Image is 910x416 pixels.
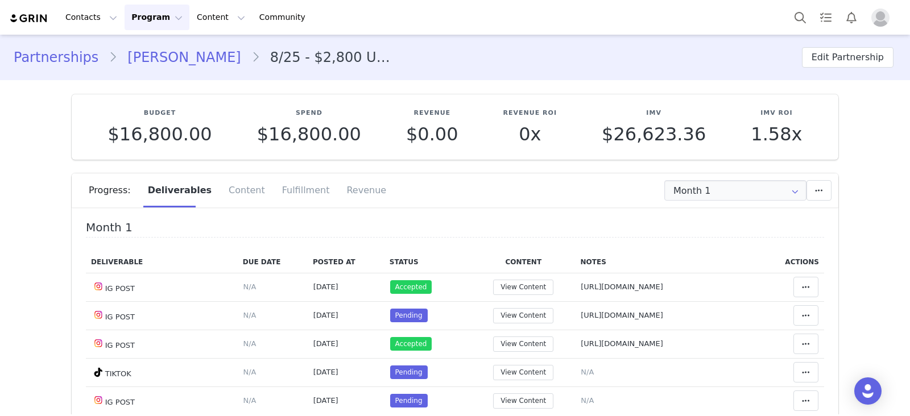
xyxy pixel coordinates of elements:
[471,251,576,273] th: Content
[86,330,238,358] td: IG POST
[86,301,238,330] td: IG POST
[406,109,458,118] p: Revenue
[751,124,802,144] p: 1.58x
[94,282,103,291] img: instagram.svg
[493,336,553,352] button: View Content
[581,368,594,376] span: N/A
[871,9,890,27] img: placeholder-profile.jpg
[390,337,432,351] span: Accepted
[390,280,432,294] span: Accepted
[9,13,49,24] img: grin logo
[390,309,428,322] span: Pending
[864,9,901,27] button: Profile
[59,5,124,30] button: Contacts
[493,393,553,409] button: View Content
[253,5,317,30] a: Community
[390,365,428,379] span: Pending
[493,308,553,323] button: View Content
[257,109,361,118] p: Spend
[243,339,256,348] span: N/A
[86,221,824,238] h4: Month 1
[760,251,824,273] th: Actions
[243,396,256,405] span: N/A
[384,251,471,273] th: Status
[313,311,338,319] span: [DATE]
[243,368,256,376] span: N/A
[14,47,109,68] a: Partnerships
[86,358,238,386] td: TIKTOK
[581,282,663,291] span: [URL][DOMAIN_NAME]
[243,311,256,319] span: N/A
[854,377,882,405] div: Open Intercom Messenger
[86,386,238,415] td: IG POST
[308,251,384,273] th: Posted At
[257,123,361,145] span: $16,800.00
[503,124,557,144] p: 0x
[751,109,802,118] p: IMV ROI
[108,109,212,118] p: Budget
[86,273,238,301] td: IG POST
[313,339,338,348] span: [DATE]
[86,251,238,273] th: Deliverable
[338,173,386,207] div: Revenue
[503,109,557,118] p: Revenue ROI
[94,310,103,319] img: instagram.svg
[576,251,760,273] th: Notes
[94,396,103,405] img: instagram.svg
[313,368,338,376] span: [DATE]
[220,173,274,207] div: Content
[581,396,594,405] span: N/A
[117,47,251,68] a: [PERSON_NAME]
[664,180,806,201] input: Select
[390,394,428,407] span: Pending
[813,5,838,30] a: Tasks
[125,5,189,30] button: Program
[581,311,663,319] span: [URL][DOMAIN_NAME]
[94,339,103,348] img: instagram.svg
[493,365,553,380] button: View Content
[839,5,864,30] button: Notifications
[89,173,139,207] div: Progress:
[108,123,212,145] span: $16,800.00
[243,282,256,291] span: N/A
[602,109,706,118] p: IMV
[190,5,252,30] button: Content
[238,251,308,273] th: Due Date
[802,47,894,68] button: Edit Partnership
[313,282,338,291] span: [DATE]
[139,173,220,207] div: Deliverables
[313,396,338,405] span: [DATE]
[274,173,338,207] div: Fulfillment
[406,123,458,145] span: $0.00
[581,339,663,348] span: [URL][DOMAIN_NAME]
[493,280,553,295] button: View Content
[602,123,706,145] span: $26,623.36
[788,5,813,30] button: Search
